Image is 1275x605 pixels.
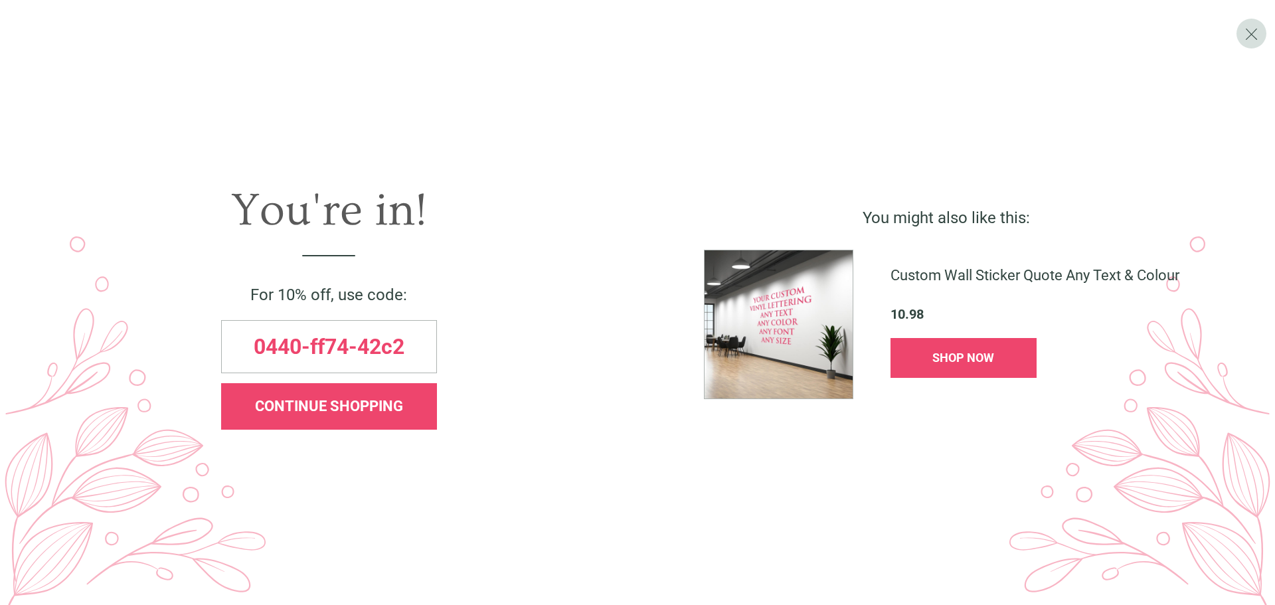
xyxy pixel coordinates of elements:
span: Custom Wall Sticker Quote Any Text & Colour [891,268,1179,284]
span: You might also like this: [863,209,1030,227]
span: CONTINUE SHOPPING [255,398,403,414]
span: X [1244,24,1258,44]
span: 0440-ff74-42c2 [254,336,404,357]
span: 10.98 [891,307,924,321]
span: SHOP NOW [932,351,994,365]
span: You're in! [231,185,427,236]
img: %5BWS-74142-XS-F-DI_1754659053552.jpg [704,250,853,399]
span: For 10% off, use code: [250,286,407,304]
